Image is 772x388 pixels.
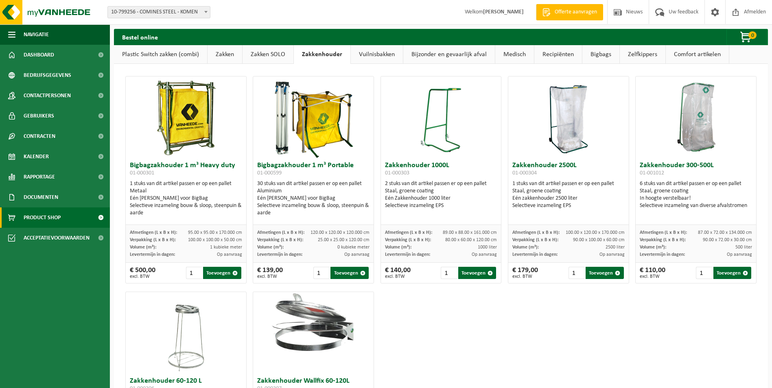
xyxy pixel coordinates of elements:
[130,267,155,279] div: € 500,00
[24,65,71,85] span: Bedrijfsgegevens
[703,238,752,242] span: 90.00 x 72.00 x 30.00 cm
[696,267,712,279] input: 1
[640,245,666,250] span: Volume (m³):
[582,45,619,64] a: Bigbags
[385,202,497,209] div: Selectieve inzameling EPS
[257,274,283,279] span: excl. BTW
[257,238,303,242] span: Verpakking (L x B x H):
[666,45,729,64] a: Comfort artikelen
[385,245,411,250] span: Volume (m³):
[512,238,558,242] span: Verpakking (L x B x H):
[553,8,599,16] span: Offerte aanvragen
[385,267,411,279] div: € 140,00
[566,230,625,235] span: 100.00 x 120.00 x 170.000 cm
[441,267,457,279] input: 1
[130,195,242,202] div: Eén [PERSON_NAME] voor BigBag
[483,9,524,15] strong: [PERSON_NAME]
[445,238,497,242] span: 80.00 x 60.00 x 120.00 cm
[385,180,497,209] div: 2 stuks van dit artikel passen er op een pallet
[24,106,54,126] span: Gebruikers
[640,170,664,176] span: 01-001012
[385,195,497,202] div: Eén Zakkenhouder 1000 liter
[24,228,90,248] span: Acceptatievoorwaarden
[385,252,430,257] span: Levertermijn in dagen:
[443,230,497,235] span: 89.00 x 88.00 x 161.000 cm
[253,292,374,352] img: 01-000307
[640,252,685,257] span: Levertermijn in dagen:
[512,180,625,209] div: 1 stuks van dit artikel passen er op een pallet
[726,29,767,45] button: 0
[534,45,582,64] a: Recipiënten
[318,238,370,242] span: 25.00 x 25.00 x 120.00 cm
[472,252,497,257] span: Op aanvraag
[640,202,752,209] div: Selectieve inzameling van diverse afvalstromen
[257,170,282,176] span: 01-000599
[24,85,71,106] span: Contactpersonen
[257,230,304,235] span: Afmetingen (L x B x H):
[257,252,302,257] span: Levertermijn in dagen:
[186,267,202,279] input: 1
[385,162,497,178] h3: Zakkenhouder 1000L
[512,245,539,250] span: Volume (m³):
[655,76,737,158] img: 01-001012
[243,45,293,64] a: Zakken SOLO
[344,252,370,257] span: Op aanvraag
[24,126,55,146] span: Contracten
[640,195,752,202] div: In hoogte verstelbaar!
[385,274,411,279] span: excl. BTW
[512,267,538,279] div: € 179,00
[145,76,227,158] img: 01-000301
[420,76,461,158] img: 01-000303
[114,45,207,64] a: Plastic Switch zakken (combi)
[188,230,242,235] span: 95.00 x 95.00 x 170.000 cm
[130,252,175,257] span: Levertermijn in dagen:
[257,180,370,217] div: 30 stuks van dit artikel passen er op een pallet
[257,202,370,217] div: Selectieve inzameling bouw & sloop, steenpuin & aarde
[130,238,176,242] span: Verpakking (L x B x H):
[512,274,538,279] span: excl. BTW
[512,170,537,176] span: 01-000304
[698,230,752,235] span: 87.00 x 72.00 x 134.000 cm
[385,187,497,195] div: Staal, groene coating
[108,7,210,18] span: 10-799256 - COMINES STEEL - KOMEN
[130,202,242,217] div: Selectieve inzameling bouw & sloop, steenpuin & aarde
[512,230,560,235] span: Afmetingen (L x B x H):
[130,274,155,279] span: excl. BTW
[640,187,752,195] div: Staal, groene coating
[130,170,154,176] span: 01-000301
[114,29,166,45] h2: Bestel online
[713,267,751,279] button: Toevoegen
[24,187,58,207] span: Documenten
[536,4,603,20] a: Offerte aanvragen
[640,238,686,242] span: Verpakking (L x B x H):
[130,245,156,250] span: Volume (m³):
[330,267,368,279] button: Toevoegen
[311,230,370,235] span: 120.00 x 120.00 x 120.000 cm
[203,267,241,279] button: Toevoegen
[130,162,242,178] h3: Bigbagzakhouder 1 m³ Heavy duty
[130,230,177,235] span: Afmetingen (L x B x H):
[210,245,242,250] span: 1 kubieke meter
[24,207,61,228] span: Product Shop
[24,24,49,45] span: Navigatie
[166,292,206,373] img: 01-000306
[24,146,49,167] span: Kalender
[573,238,625,242] span: 90.00 x 100.00 x 60.00 cm
[188,238,242,242] span: 100.00 x 100.00 x 50.00 cm
[458,267,496,279] button: Toevoegen
[337,245,370,250] span: 0 kubieke meter
[569,267,585,279] input: 1
[217,252,242,257] span: Op aanvraag
[512,187,625,195] div: Staal, groene coating
[620,45,665,64] a: Zelfkippers
[385,170,409,176] span: 01-000303
[512,202,625,209] div: Selectieve inzameling EPS
[640,267,665,279] div: € 110,00
[727,252,752,257] span: Op aanvraag
[586,267,623,279] button: Toevoegen
[24,45,54,65] span: Dashboard
[313,267,330,279] input: 1
[512,252,558,257] span: Levertermijn in dagen:
[599,252,625,257] span: Op aanvraag
[385,230,432,235] span: Afmetingen (L x B x H):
